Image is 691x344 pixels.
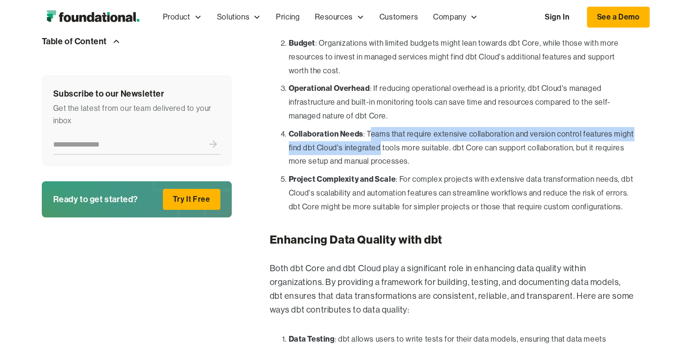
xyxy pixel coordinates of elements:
div: Subscribe to our Newsletter [53,87,220,101]
li: : For complex projects with extensive data transformation needs, dbt Cloud's scalability and auto... [289,172,634,214]
a: Sign In [535,7,579,27]
div: Get the latest from our team delivered to your inbox [53,102,220,127]
img: Arrow [111,36,122,47]
div: Resources [315,11,352,23]
div: Ready to get started? [53,193,139,207]
div: Resources [307,1,371,33]
a: Pricing [268,1,307,33]
a: Try It Free [163,189,220,210]
div: Product [163,11,190,23]
strong: Data Testing [289,334,335,344]
div: Solutions [217,11,249,23]
a: Customers [372,1,426,33]
p: Both dbt Core and dbt Cloud play a significant role in enhancing data quality within organization... [270,262,634,316]
form: Newsletter Form [53,135,220,155]
strong: Collaboration Needs [289,129,363,138]
div: Solutions [209,1,268,33]
li: : If reducing operational overhead is a priority, dbt Cloud's managed infrastructure and built-in... [289,81,634,123]
a: See a Demo [587,7,650,28]
strong: Operational Overhead [289,83,370,93]
input: Submit [206,135,220,155]
div: Company [426,1,485,33]
div: Product [155,1,209,33]
strong: Project Complexity and Scale [289,174,396,184]
a: home [42,8,144,27]
div: Company [433,11,466,23]
h3: Enhancing Data Quality with dbt [270,233,634,247]
strong: Budget [289,38,316,48]
li: : Organizations with limited budgets might lean towards dbt Core, while those with more resources... [289,36,634,78]
img: Foundational Logo [42,8,144,27]
li: : Teams that require extensive collaboration and version control features might find dbt Cloud's ... [289,127,634,168]
iframe: Chat Widget [644,298,691,344]
div: Table of Content [42,34,107,49]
